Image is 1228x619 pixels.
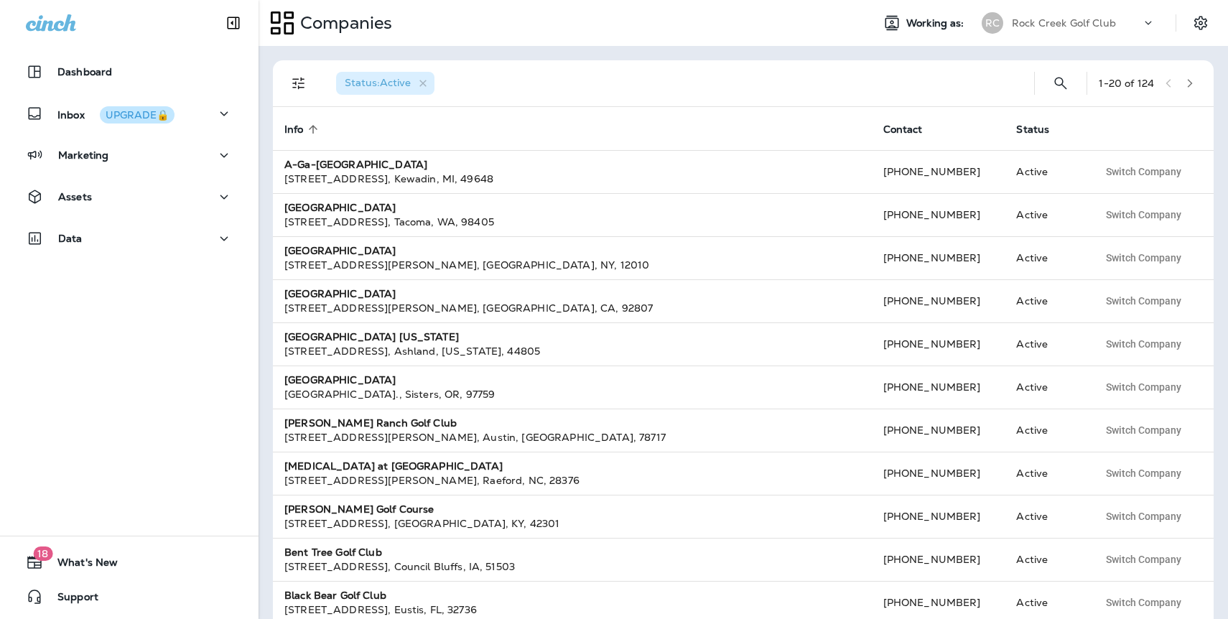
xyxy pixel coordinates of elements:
span: Support [43,591,98,608]
span: Switch Company [1106,554,1181,564]
strong: [GEOGRAPHIC_DATA] [284,373,396,386]
span: Switch Company [1106,296,1181,306]
td: [PHONE_NUMBER] [872,322,1005,366]
span: Switch Company [1106,468,1181,478]
p: Assets [58,191,92,203]
strong: [GEOGRAPHIC_DATA] [284,244,396,257]
td: [PHONE_NUMBER] [872,409,1005,452]
button: Assets [14,182,244,211]
button: Switch Company [1098,462,1189,484]
td: Active [1005,193,1087,236]
div: RC [982,12,1003,34]
button: Switch Company [1098,549,1189,570]
p: Data [58,233,83,244]
span: Working as: [906,17,967,29]
td: [PHONE_NUMBER] [872,279,1005,322]
div: [STREET_ADDRESS][PERSON_NAME] , [GEOGRAPHIC_DATA] , CA , 92807 [284,301,860,315]
div: UPGRADE🔒 [106,110,169,120]
td: Active [1005,150,1087,193]
button: Dashboard [14,57,244,86]
td: [PHONE_NUMBER] [872,538,1005,581]
span: Switch Company [1106,210,1181,220]
span: What's New [43,557,118,574]
td: Active [1005,409,1087,452]
span: Switch Company [1106,253,1181,263]
span: Switch Company [1106,339,1181,349]
button: Switch Company [1098,161,1189,182]
span: Info [284,124,304,136]
button: Switch Company [1098,376,1189,398]
strong: A-Ga-[GEOGRAPHIC_DATA] [284,158,427,171]
strong: Bent Tree Golf Club [284,546,382,559]
div: 1 - 20 of 124 [1099,78,1154,89]
span: Status [1016,123,1068,136]
button: Filters [284,69,313,98]
td: Active [1005,366,1087,409]
button: Switch Company [1098,247,1189,269]
span: Status : Active [345,76,411,89]
div: [STREET_ADDRESS][PERSON_NAME] , Raeford , NC , 28376 [284,473,860,488]
button: Switch Company [1098,419,1189,441]
div: [STREET_ADDRESS] , Tacoma , WA , 98405 [284,215,860,229]
button: 18What's New [14,548,244,577]
strong: [GEOGRAPHIC_DATA] [US_STATE] [284,330,459,343]
button: InboxUPGRADE🔒 [14,99,244,128]
p: Rock Creek Golf Club [1012,17,1116,29]
p: Companies [294,12,392,34]
td: [PHONE_NUMBER] [872,366,1005,409]
strong: [GEOGRAPHIC_DATA] [284,287,396,300]
div: [STREET_ADDRESS] , Ashland , [US_STATE] , 44805 [284,344,860,358]
button: Switch Company [1098,333,1189,355]
span: Switch Company [1106,382,1181,392]
td: Active [1005,538,1087,581]
button: Search Companies [1046,69,1075,98]
span: Switch Company [1106,597,1181,608]
button: UPGRADE🔒 [100,106,175,124]
div: Status:Active [336,72,434,95]
strong: [PERSON_NAME] Golf Course [284,503,434,516]
span: Status [1016,124,1049,136]
td: [PHONE_NUMBER] [872,236,1005,279]
td: [PHONE_NUMBER] [872,150,1005,193]
button: Support [14,582,244,611]
button: Switch Company [1098,506,1189,527]
strong: [PERSON_NAME] Ranch Golf Club [284,416,457,429]
strong: [GEOGRAPHIC_DATA] [284,201,396,214]
span: Switch Company [1106,167,1181,177]
td: Active [1005,495,1087,538]
div: [STREET_ADDRESS][PERSON_NAME] , Austin , [GEOGRAPHIC_DATA] , 78717 [284,430,860,445]
td: Active [1005,236,1087,279]
div: [STREET_ADDRESS][PERSON_NAME] , [GEOGRAPHIC_DATA] , NY , 12010 [284,258,860,272]
div: [STREET_ADDRESS] , Council Bluffs , IA , 51503 [284,559,860,574]
button: Switch Company [1098,592,1189,613]
span: 18 [33,546,52,561]
p: Dashboard [57,66,112,78]
button: Collapse Sidebar [213,9,253,37]
p: Marketing [58,149,108,161]
td: Active [1005,452,1087,495]
span: Info [284,123,322,136]
td: Active [1005,279,1087,322]
strong: Black Bear Golf Club [284,589,386,602]
td: Active [1005,322,1087,366]
div: [GEOGRAPHIC_DATA]. , Sisters , OR , 97759 [284,387,860,401]
button: Settings [1188,10,1214,36]
strong: [MEDICAL_DATA] at [GEOGRAPHIC_DATA] [284,460,503,473]
td: [PHONE_NUMBER] [872,495,1005,538]
p: Inbox [57,106,175,121]
button: Data [14,224,244,253]
div: [STREET_ADDRESS] , [GEOGRAPHIC_DATA] , KY , 42301 [284,516,860,531]
td: [PHONE_NUMBER] [872,452,1005,495]
span: Switch Company [1106,511,1181,521]
div: [STREET_ADDRESS] , Eustis , FL , 32736 [284,602,860,617]
button: Switch Company [1098,204,1189,225]
button: Marketing [14,141,244,169]
span: Switch Company [1106,425,1181,435]
button: Switch Company [1098,290,1189,312]
span: Contact [883,123,941,136]
td: [PHONE_NUMBER] [872,193,1005,236]
span: Contact [883,124,923,136]
div: [STREET_ADDRESS] , Kewadin , MI , 49648 [284,172,860,186]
